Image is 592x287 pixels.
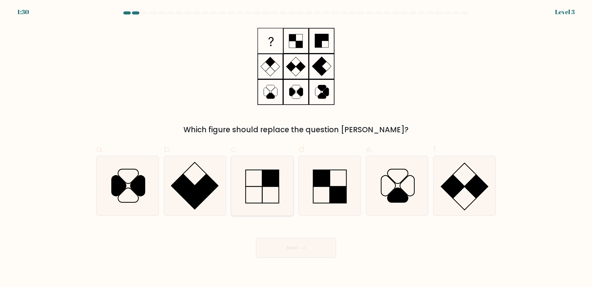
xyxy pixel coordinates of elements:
div: 1:30 [17,7,29,17]
button: Next [256,238,336,258]
span: b. [164,143,171,155]
span: c. [231,143,238,155]
span: f. [433,143,438,155]
span: d. [298,143,306,155]
span: a. [96,143,104,155]
div: Which figure should replace the question [PERSON_NAME]? [100,124,492,135]
span: e. [366,143,373,155]
div: Level 3 [555,7,575,17]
